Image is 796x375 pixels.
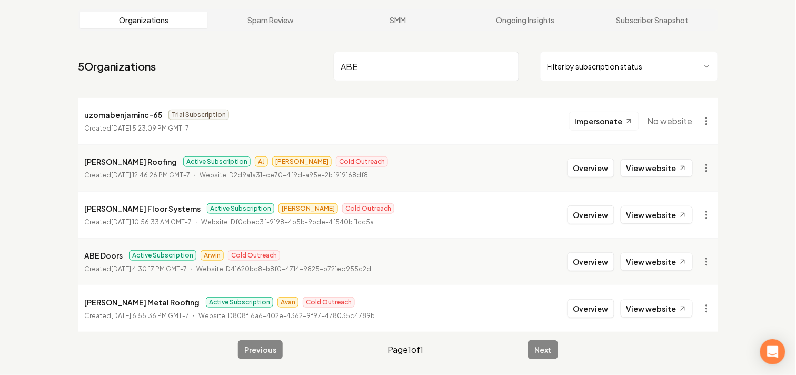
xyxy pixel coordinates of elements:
[84,202,201,215] p: [PERSON_NAME] Floor Systems
[207,12,335,28] a: Spam Review
[84,264,187,274] p: Created
[277,297,299,308] span: Avan
[201,250,224,261] span: Arwin
[168,110,229,120] span: Trial Subscription
[336,156,388,167] span: Cold Outreach
[84,249,123,262] p: ABE Doors
[255,156,268,167] span: AJ
[334,12,462,28] a: SMM
[84,108,162,121] p: uzomabenjaminc-65
[84,155,177,168] p: [PERSON_NAME] Roofing
[569,112,639,131] button: Impersonate
[111,124,189,132] time: [DATE] 5:23:09 PM GMT-7
[84,296,200,309] p: [PERSON_NAME] Metal Roofing
[272,156,332,167] span: [PERSON_NAME]
[387,343,423,356] span: Page 1 of 1
[200,170,368,181] p: Website ID 2d9a1a31-ce70-4f9d-a95e-2bf919168df8
[84,311,189,321] p: Created
[760,339,785,364] div: Open Intercom Messenger
[129,250,196,261] span: Active Subscription
[342,203,394,214] span: Cold Outreach
[201,217,374,228] p: Website ID f0cbec3f-9198-4b5b-9bde-4f540bf1cc5a
[84,123,189,134] p: Created
[206,297,273,308] span: Active Subscription
[278,203,338,214] span: [PERSON_NAME]
[621,253,693,271] a: View website
[621,206,693,224] a: View website
[84,170,190,181] p: Created
[621,159,693,177] a: View website
[196,264,371,274] p: Website ID 41620bc8-b8f0-4714-9825-b721ed955c2d
[575,116,623,126] span: Impersonate
[568,252,614,271] button: Overview
[111,312,189,320] time: [DATE] 6:55:36 PM GMT-7
[462,12,589,28] a: Ongoing Insights
[78,59,156,74] a: 5Organizations
[568,159,614,177] button: Overview
[198,311,375,321] p: Website ID 808f16a6-402e-4362-9f97-478035c4789b
[568,299,614,318] button: Overview
[207,203,274,214] span: Active Subscription
[111,171,190,179] time: [DATE] 12:46:26 PM GMT-7
[183,156,251,167] span: Active Subscription
[111,218,192,226] time: [DATE] 10:56:33 AM GMT-7
[334,52,519,81] input: Search by name or ID
[303,297,355,308] span: Cold Outreach
[568,205,614,224] button: Overview
[80,12,207,28] a: Organizations
[111,265,187,273] time: [DATE] 4:30:17 PM GMT-7
[84,217,192,228] p: Created
[648,115,693,127] span: No website
[589,12,716,28] a: Subscriber Snapshot
[228,250,280,261] span: Cold Outreach
[621,300,693,318] a: View website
